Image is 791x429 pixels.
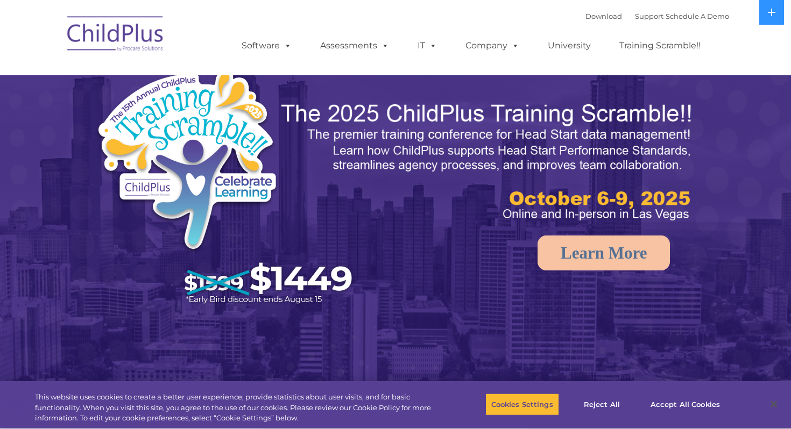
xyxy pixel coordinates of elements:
a: Support [635,12,663,20]
a: Company [455,35,530,56]
button: Accept All Cookies [645,393,726,416]
span: Phone number [150,115,195,123]
span: Last name [150,71,182,79]
button: Reject All [568,393,635,416]
a: Software [231,35,302,56]
button: Close [762,392,786,416]
a: Assessments [309,35,400,56]
font: | [585,12,729,20]
a: Training Scramble!! [609,35,711,56]
a: University [537,35,602,56]
div: This website uses cookies to create a better user experience, provide statistics about user visit... [35,392,435,424]
img: ChildPlus by Procare Solutions [62,9,169,62]
a: Schedule A Demo [666,12,729,20]
button: Cookies Settings [485,393,559,416]
a: Download [585,12,622,20]
a: IT [407,35,448,56]
a: Learn More [538,235,670,270]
